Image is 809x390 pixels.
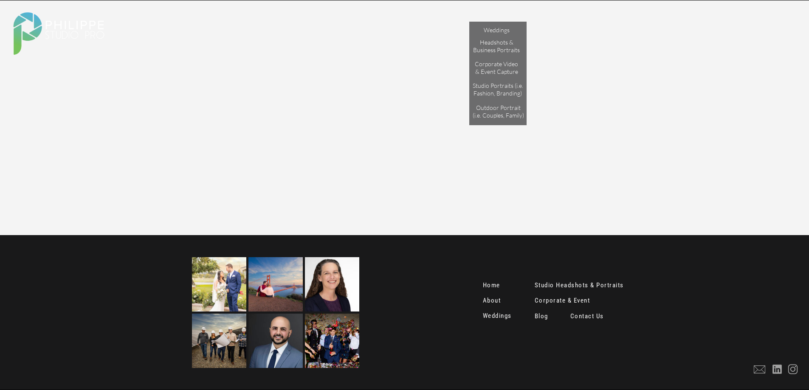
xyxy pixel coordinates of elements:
a: PORTFOLIO & PRICING [459,11,537,20]
a: Home [483,282,504,290]
a: HOME [407,14,443,22]
a: Contact Us [570,313,606,321]
img: Sacramento Headshot White Background [305,257,359,311]
a: ABOUT US [544,11,581,20]
a: Corporate & Event [535,297,596,306]
a: Studio Portraits (i.e. Fashion, Branding) [469,82,527,97]
a: Blog [535,313,570,321]
img: Golden Gate Bridge Engagement Photo [248,257,303,311]
img: sacramento event photographer celebration [305,314,359,368]
img: Sacramento Corporate Action Shot [192,314,246,368]
a: CONTACT [590,11,625,20]
a: Headshots & Business Portraits [473,39,521,53]
a: Corporate Video & Event Capture [473,60,521,75]
img: Professional Headshot Photograph Sacramento Studio [248,314,303,368]
a: Weddings [483,312,514,321]
a: Studio Headshots & Portraits [535,282,634,290]
a: About [483,297,504,306]
img: wedding sacramento photography studio photo [192,257,246,311]
a: BLOG [628,11,649,20]
a: Outdoor Portrait (i.e. Couples, Family) [473,104,524,119]
a: Weddings [473,26,521,35]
